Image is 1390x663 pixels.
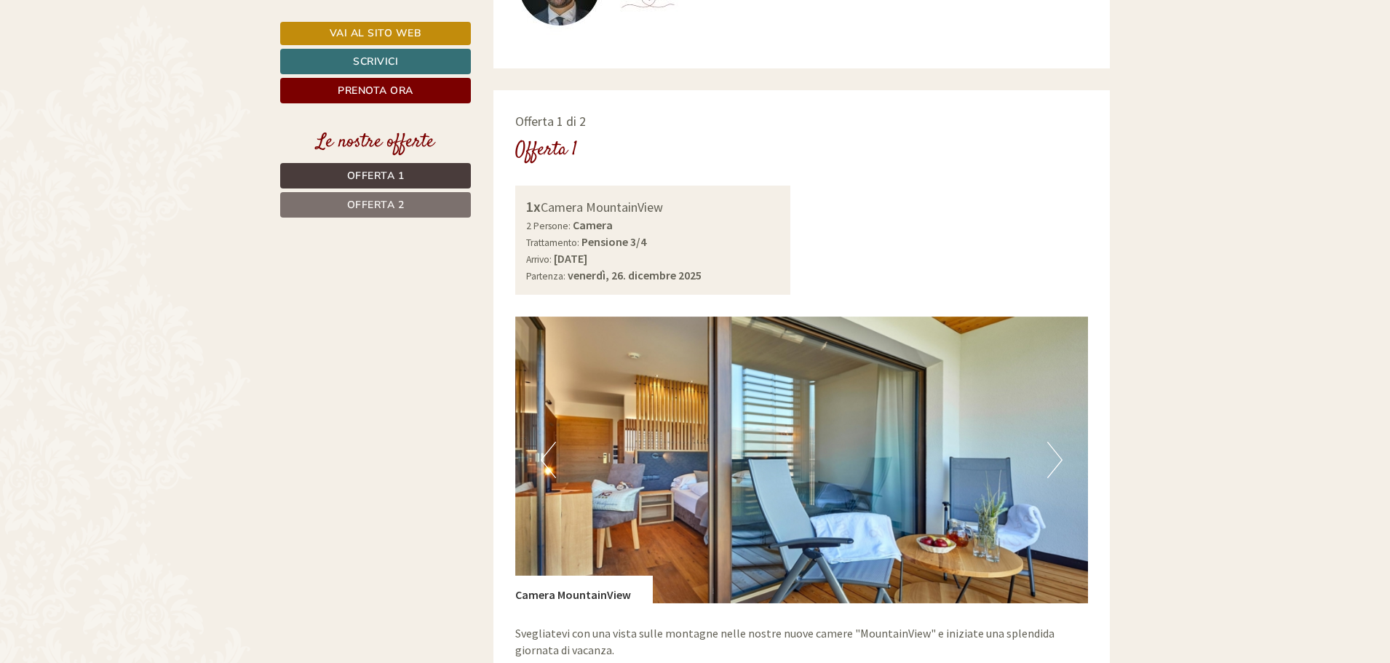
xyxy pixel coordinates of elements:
[526,237,579,249] small: Trattamento:
[573,218,613,232] b: Camera
[581,234,646,249] b: Pensione 3/4
[347,169,405,183] span: Offerta 1
[515,576,653,603] div: Camera MountainView
[22,42,214,54] div: [GEOGRAPHIC_DATA]
[280,129,471,156] div: Le nostre offerte
[526,253,552,266] small: Arrivo:
[526,270,565,282] small: Partenza:
[1047,442,1063,478] button: Next
[515,113,586,130] span: Offerta 1 di 2
[280,78,471,103] a: Prenota ora
[515,317,1089,603] img: image
[22,71,214,81] small: 07:59
[347,198,405,212] span: Offerta 2
[526,220,571,232] small: 2 Persone:
[280,49,471,74] a: Scrivici
[515,137,577,164] div: Offerta 1
[568,268,702,282] b: venerdì, 26. dicembre 2025
[261,11,313,36] div: [DATE]
[554,251,587,266] b: [DATE]
[11,39,221,84] div: Buon giorno, come possiamo aiutarla?
[541,442,556,478] button: Previous
[280,22,471,45] a: Vai al sito web
[526,197,541,215] b: 1x
[499,384,574,409] button: Invia
[526,196,780,218] div: Camera MountainView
